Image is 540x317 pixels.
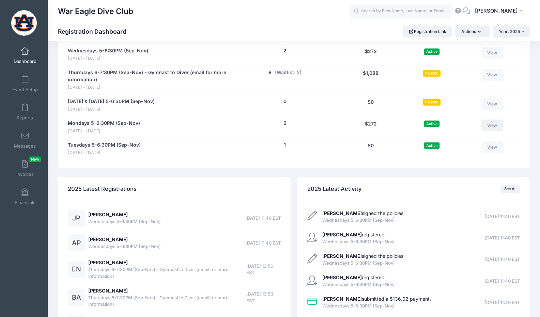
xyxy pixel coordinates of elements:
a: [PERSON_NAME]registered. [322,274,386,280]
a: [PERSON_NAME]submitted a $136.02 payment. [322,296,431,301]
h1: Registration Dashboard [58,28,132,35]
a: [PERSON_NAME] [88,236,128,242]
a: View [481,141,503,153]
a: [PERSON_NAME] [88,259,128,265]
span: Active [424,120,439,127]
a: [DATE] & [DATE] 5-6:30PM (Sep-Nov) [68,98,155,105]
span: New [29,156,41,162]
span: [DATE] 11:40 EST [484,213,520,220]
span: Reports [17,115,33,121]
span: [DATE] - [DATE] [68,55,148,62]
span: Paused [423,70,441,77]
a: Thursdays 6-7:30PM (Sep-Nov) - Gymnast to Diver (email for more information) [68,69,227,83]
a: View [481,69,503,81]
strong: [PERSON_NAME] [322,274,362,280]
span: [DATE] - [DATE] [68,128,140,134]
div: JP [68,210,85,227]
a: View [481,98,503,109]
button: Actions [455,26,489,37]
a: View [481,119,503,131]
a: BA [68,295,85,300]
span: Event Setup [12,87,38,93]
a: [PERSON_NAME] [88,211,128,217]
a: Wednesdays 5-6:30PM (Sep-Nov) [68,47,148,54]
img: War Eagle Dive Club [11,10,37,36]
button: 1 [284,141,286,148]
h1: War Eagle Dive Club [58,3,133,19]
span: [DATE] 11:40 EST [245,239,281,246]
a: Messages [9,128,41,152]
span: [DATE] 13:50 EST [246,263,281,276]
span: Wednesdays 5-6:30PM (Sep-Nov) [88,218,161,225]
a: AP [68,240,85,246]
strong: [PERSON_NAME] [322,231,362,237]
button: 2 [283,119,286,127]
a: [PERSON_NAME] [88,287,128,293]
input: Search by First Name, Last Name, or Email... [350,4,452,18]
span: Invoices [16,171,34,177]
a: Mondays 5-6:30PM (Sep-Nov) [68,119,140,127]
span: Paused [423,99,441,105]
button: 0 [283,98,286,105]
span: [DATE] 13:53 EST [246,290,281,304]
span: Wednesdays 5-6:30PM (Sep-Nov) [322,260,405,266]
a: [PERSON_NAME]signed the policies. [322,253,405,258]
span: Thursdays 6-7:30PM (Sep-Nov) - Gymnast to Diver (email for more information) [88,266,246,279]
span: Wednesdays 5-6:30PM (Sep-Nov) [322,217,405,223]
a: See All [500,185,520,193]
a: Reports [9,100,41,124]
span: Active [424,142,439,149]
span: Wednesdays 5-6:30PM (Sep-Nov) [88,243,161,250]
div: BA [68,289,85,306]
button: 8 [268,69,272,76]
div: $1,088 [339,69,402,91]
span: [PERSON_NAME] [475,7,518,15]
h4: 2025 Latest Activity [307,179,362,198]
strong: [PERSON_NAME] [322,296,362,301]
span: [DATE] 11:40 EST [484,234,520,241]
span: [DATE] 11:40 EST [245,215,281,221]
button: (Waitlist: 2) [275,69,301,76]
h4: 2025 Latest Registrations [68,179,137,198]
span: [DATE] 11:40 EST [484,256,520,263]
a: [PERSON_NAME]registered. [322,231,386,237]
button: 2 [283,47,286,54]
span: [DATE] 11:40 EST [484,299,520,306]
a: InvoicesNew [9,156,41,180]
button: Year: 2025 [493,26,530,37]
a: Financials [9,185,41,208]
span: [DATE] - [DATE] [68,106,155,113]
div: $0 [339,141,402,156]
div: $0 [339,98,402,112]
span: [DATE] 11:40 EST [484,278,520,284]
strong: [PERSON_NAME] [322,253,362,258]
div: $272 [339,119,402,134]
span: Dashboard [14,59,36,64]
span: [DATE] - [DATE] [68,84,227,91]
span: Wednesdays 5-6:30PM (Sep-Nov) [322,302,431,309]
span: Thursdays 6-7:30PM (Sep-Nov) - Gymnast to Diver (email for more information) [88,294,246,307]
a: Dashboard [9,44,41,67]
a: JP [68,215,85,221]
a: EN [68,266,85,272]
div: $272 [339,47,402,62]
span: Wednesdays 5-6:30PM (Sep-Nov) [322,281,395,288]
span: Year: 2025 [499,29,520,34]
button: [PERSON_NAME] [470,3,530,19]
span: Financials [15,200,35,205]
a: Event Setup [9,72,41,96]
strong: [PERSON_NAME] [322,210,362,216]
span: Messages [14,143,36,149]
div: AP [68,234,85,251]
span: Active [424,48,439,55]
a: Tuesdays 5-6:30PM (Sep-Nov) [68,141,141,148]
a: Registration Link [403,26,452,37]
span: [DATE] - [DATE] [68,149,141,156]
span: Wednesdays 5-6:30PM (Sep-Nov) [322,238,395,245]
a: View [481,47,503,59]
div: EN [68,261,85,278]
a: [PERSON_NAME]signed the policies. [322,210,405,216]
